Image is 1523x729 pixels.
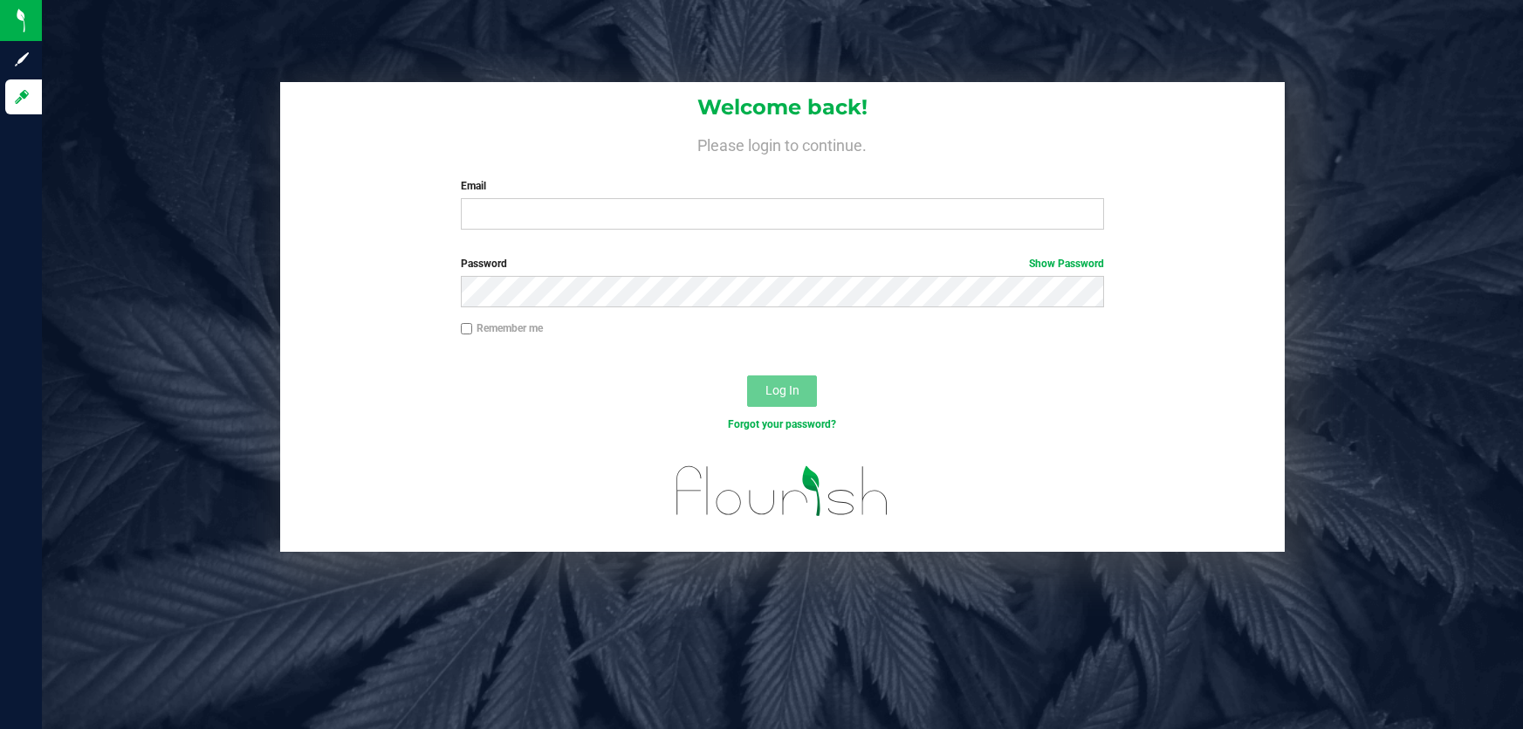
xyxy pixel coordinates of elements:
[13,51,31,68] inline-svg: Sign up
[747,375,817,407] button: Log In
[280,133,1285,154] h4: Please login to continue.
[461,323,473,335] input: Remember me
[657,450,909,532] img: flourish_logo.svg
[765,383,799,397] span: Log In
[1029,258,1104,270] a: Show Password
[280,96,1285,119] h1: Welcome back!
[461,178,1105,194] label: Email
[461,320,543,336] label: Remember me
[728,418,836,430] a: Forgot your password?
[461,258,507,270] span: Password
[13,88,31,106] inline-svg: Log in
